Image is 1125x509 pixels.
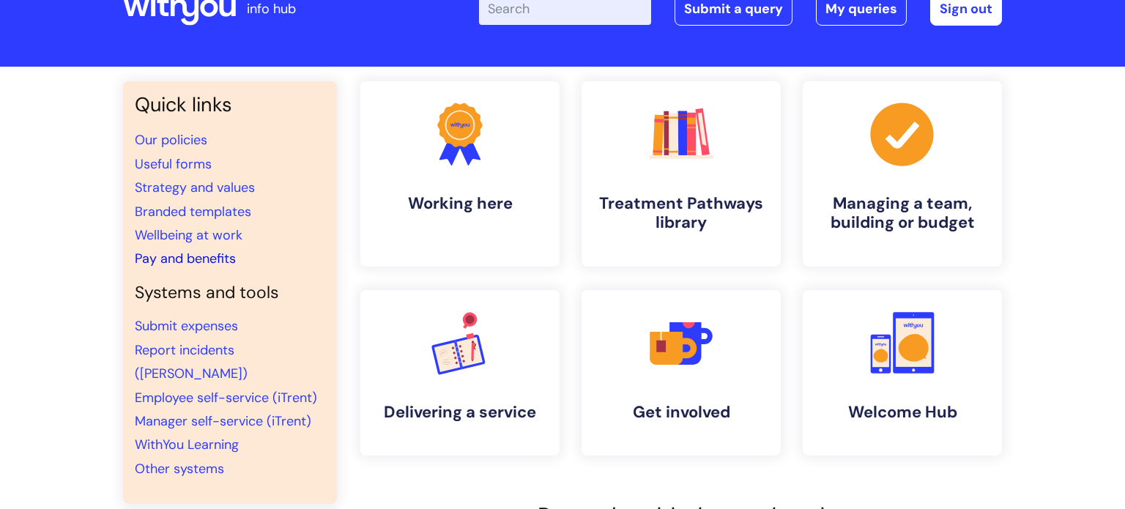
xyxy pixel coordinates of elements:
[135,341,248,382] a: Report incidents ([PERSON_NAME])
[135,389,317,406] a: Employee self-service (iTrent)
[814,403,990,422] h4: Welcome Hub
[593,403,769,422] h4: Get involved
[360,290,560,456] a: Delivering a service
[582,290,781,456] a: Get involved
[372,403,548,422] h4: Delivering a service
[360,81,560,267] a: Working here
[803,290,1002,456] a: Welcome Hub
[135,226,242,244] a: Wellbeing at work
[135,131,207,149] a: Our policies
[135,317,238,335] a: Submit expenses
[135,179,255,196] a: Strategy and values
[372,194,548,213] h4: Working here
[135,283,325,303] h4: Systems and tools
[593,194,769,233] h4: Treatment Pathways library
[135,155,212,173] a: Useful forms
[135,250,236,267] a: Pay and benefits
[803,81,1002,267] a: Managing a team, building or budget
[135,412,311,430] a: Manager self-service (iTrent)
[814,194,990,233] h4: Managing a team, building or budget
[135,436,239,453] a: WithYou Learning
[135,203,251,220] a: Branded templates
[582,81,781,267] a: Treatment Pathways library
[135,460,224,478] a: Other systems
[135,93,325,116] h3: Quick links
